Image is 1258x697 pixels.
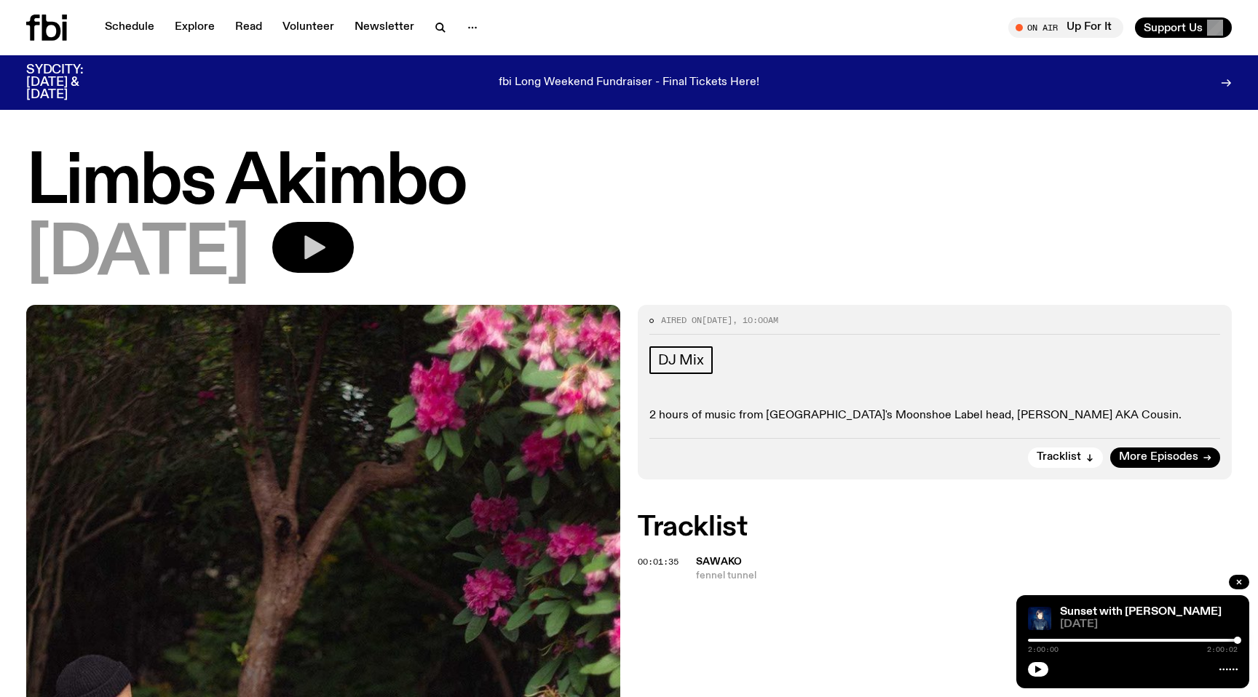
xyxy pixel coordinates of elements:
[661,314,702,326] span: Aired on
[702,314,732,326] span: [DATE]
[1144,21,1203,34] span: Support Us
[649,346,713,374] a: DJ Mix
[1119,452,1198,463] span: More Episodes
[649,409,1220,423] p: 2 hours of music from [GEOGRAPHIC_DATA]'s Moonshoe Label head, [PERSON_NAME] AKA Cousin.
[274,17,343,38] a: Volunteer
[1028,646,1059,653] span: 2:00:00
[638,556,679,567] span: 00:01:35
[696,557,742,567] span: sawako
[1060,606,1222,618] a: Sunset with [PERSON_NAME]
[732,314,778,326] span: , 10:00am
[638,514,1232,541] h2: Tracklist
[1037,452,1081,463] span: Tracklist
[499,76,759,89] p: fbi Long Weekend Fundraiser - Final Tickets Here!
[638,558,679,566] button: 00:01:35
[1008,17,1123,38] button: On AirUp For It
[1110,447,1220,468] a: More Episodes
[166,17,223,38] a: Explore
[26,151,1232,216] h1: Limbs Akimbo
[1207,646,1238,653] span: 2:00:02
[26,64,119,101] h3: SYDCITY: [DATE] & [DATE]
[1135,17,1232,38] button: Support Us
[696,569,1232,583] span: fennel tunnel
[226,17,271,38] a: Read
[658,352,704,368] span: DJ Mix
[1028,447,1103,468] button: Tracklist
[1060,619,1238,630] span: [DATE]
[96,17,163,38] a: Schedule
[26,222,249,287] span: [DATE]
[346,17,423,38] a: Newsletter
